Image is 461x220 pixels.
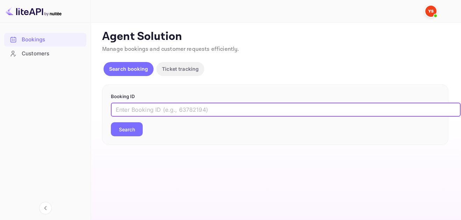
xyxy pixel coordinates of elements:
div: Bookings [22,36,83,44]
img: LiteAPI logo [6,6,62,17]
a: Bookings [4,33,86,46]
button: Collapse navigation [39,202,52,214]
input: Enter Booking ID (e.g., 63782194) [111,103,461,117]
button: Search [111,122,143,136]
p: Booking ID [111,93,440,100]
span: Manage bookings and customer requests efficiently. [102,46,239,53]
a: Customers [4,47,86,60]
div: Customers [22,50,83,58]
p: Ticket tracking [162,65,199,73]
p: Search booking [109,65,148,73]
img: Yandex Support [425,6,437,17]
p: Agent Solution [102,30,448,44]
